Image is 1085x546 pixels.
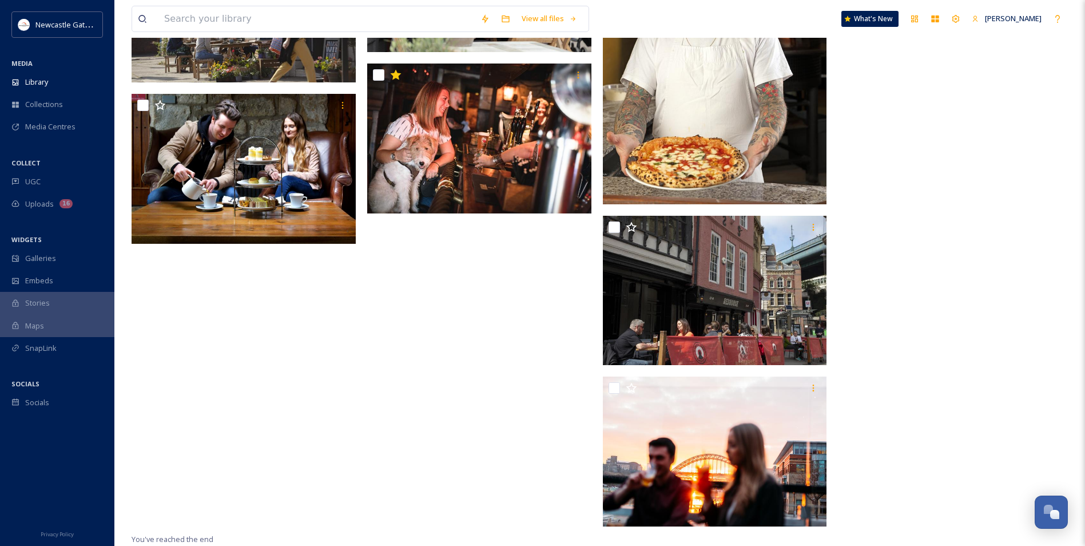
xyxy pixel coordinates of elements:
a: [PERSON_NAME] [966,7,1047,30]
span: Library [25,77,48,88]
span: COLLECT [11,159,41,167]
span: Maps [25,321,44,331]
span: You've reached the end [132,534,213,544]
span: Uploads [25,199,54,209]
span: Stories [25,298,50,308]
span: Socials [25,397,49,408]
span: Galleries [25,253,56,264]
button: Open Chat [1035,496,1068,529]
span: Media Centres [25,121,75,132]
span: WIDGETS [11,235,42,244]
span: Embeds [25,275,53,286]
img: afternoon-tea-at-blackfriars-restaurant-and-parlour-bar_escape-the-everyday_visit-britain_5148637... [132,94,356,244]
span: Privacy Policy [41,531,74,538]
img: DqD9wEUd_400x400.jpg [18,19,30,30]
a: Privacy Policy [41,527,74,540]
span: [PERSON_NAME] [985,13,1042,23]
span: Newcastle Gateshead Initiative [35,19,141,30]
a: What's New [841,11,899,27]
span: SnapLink [25,343,57,354]
span: MEDIA [11,59,33,68]
img: pat-the-dog-enjoys-a-beer-at-the-redhouse-newcastle-quayside_51486344196_o.jpg [367,64,591,213]
span: Collections [25,99,63,110]
input: Search your library [158,6,475,31]
span: UGC [25,176,41,187]
span: SOCIALS [11,379,39,388]
img: 136ngi_52183735283_o.jpg [603,216,827,366]
a: View all files [516,7,583,30]
img: newcastle-quayside_51485595492_o.jpg [603,377,827,527]
div: 16 [59,199,73,208]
